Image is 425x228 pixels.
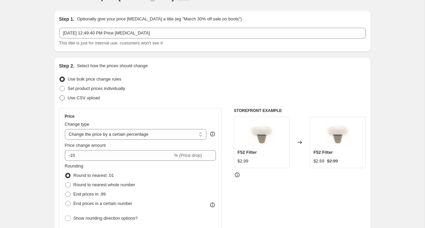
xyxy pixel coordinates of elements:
div: help [209,131,216,137]
div: $2.69 [313,158,324,164]
span: Rounding [65,163,84,168]
span: Price change amount [65,143,106,148]
span: Change type [65,122,90,127]
span: This title is just for internal use, customers won't see it [59,40,163,45]
input: -15 [65,150,173,161]
span: End prices in .99 [74,192,106,197]
strike: $2.99 [327,158,338,164]
span: Use CSV upload [68,95,100,100]
h2: Step 2. [59,63,75,69]
p: Optionally give your price [MEDICAL_DATA] a title (eg "March 30% off sale on boots") [77,16,242,22]
span: % (Price drop) [174,153,202,158]
span: F52 Filter [313,150,333,155]
span: Set product prices individually [68,86,125,91]
span: F52 Filter [238,150,257,155]
span: Round to nearest whole number [74,182,135,187]
p: Select how the prices should change [77,63,148,69]
h2: Step 1. [59,16,75,22]
span: Use bulk price change rules [68,77,121,82]
h3: Price [65,114,75,119]
span: Round to nearest .01 [74,173,114,178]
img: 304021001_80x.jpg [324,120,351,147]
div: $2.99 [238,158,249,164]
span: Show rounding direction options? [74,216,138,221]
span: End prices in a certain number [74,201,132,206]
input: 30% off holiday sale [59,28,366,38]
h6: STOREFRONT EXAMPLE [234,108,366,113]
img: 304021001_80x.jpg [248,120,275,147]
